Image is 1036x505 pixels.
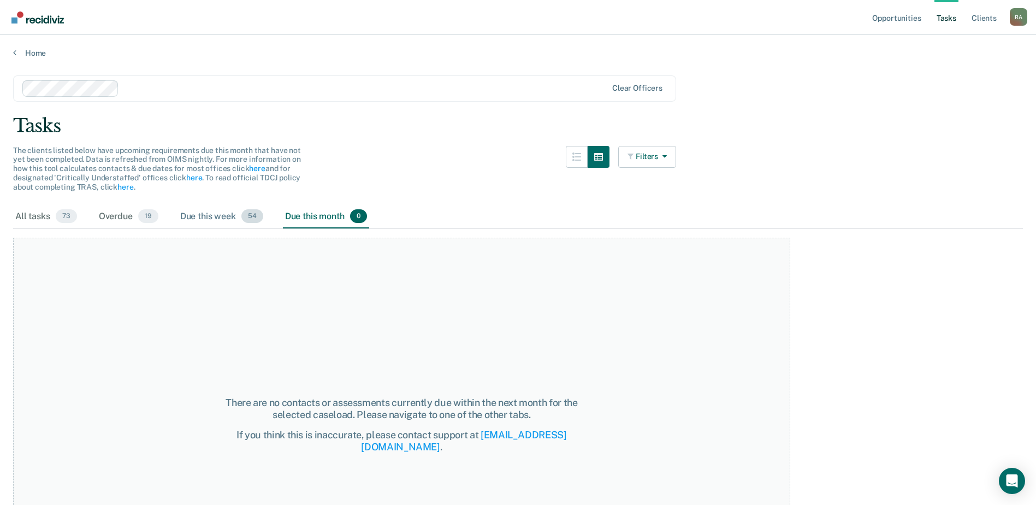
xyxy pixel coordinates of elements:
a: here [249,164,265,173]
div: If you think this is inaccurate, please contact support at . [208,429,595,453]
img: Recidiviz [11,11,64,24]
div: R A [1010,8,1027,26]
div: Clear officers [612,84,662,93]
a: here [186,173,202,182]
span: The clients listed below have upcoming requirements due this month that have not yet been complet... [13,146,301,191]
div: Due this week54 [178,205,265,229]
div: All tasks73 [13,205,79,229]
button: Filters [618,146,676,168]
span: 19 [138,209,158,224]
div: There are no contacts or assessments currently due within the next month for the selected caseloa... [208,397,595,420]
span: 73 [56,209,77,224]
div: Overdue19 [97,205,161,229]
a: here [117,183,133,191]
span: 0 [350,209,367,224]
div: Tasks [13,115,1023,137]
span: 54 [241,209,263,224]
a: [EMAIL_ADDRESS][DOMAIN_NAME] [361,429,566,453]
a: Home [13,48,1023,58]
button: Profile dropdown button [1010,8,1027,26]
div: Open Intercom Messenger [999,468,1025,494]
div: Due this month0 [283,205,369,229]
